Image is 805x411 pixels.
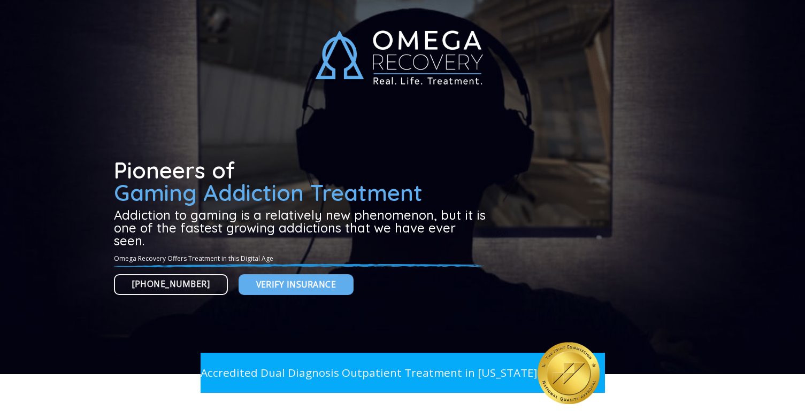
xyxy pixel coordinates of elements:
p: Accredited Dual Diagnosis Outpatient Treatment in [US_STATE] [201,364,538,382]
h3: Addiction to gaming is a relatively new phenomenon, but it is one of the fastest growing addictio... [114,208,489,247]
a: [PHONE_NUMBER] [114,274,228,295]
h1: Pioneers of [114,159,489,204]
p: Omega Recovery Offers Treatment in this Digital Age [114,253,489,263]
span: Verify Insurance [256,278,336,291]
span: [PHONE_NUMBER] [132,277,210,291]
a: Verify Insurance [239,274,354,295]
span: Gaming Addiction Treatment [114,179,423,207]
